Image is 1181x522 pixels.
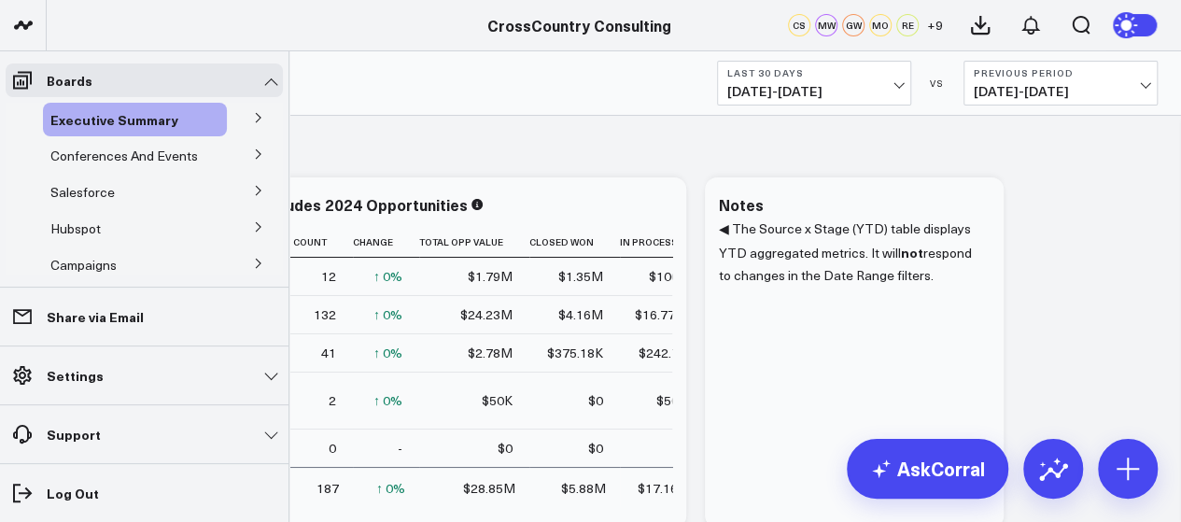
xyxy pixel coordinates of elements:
button: +9 [923,14,946,36]
th: Opp Count [271,227,353,258]
div: RE [896,14,919,36]
div: 2 [329,391,336,410]
b: Last 30 Days [727,67,901,78]
div: ↑ 0% [376,479,405,498]
th: In Process [620,227,704,258]
div: $17.16M [638,479,690,498]
div: 132 [314,305,336,324]
span: Conferences And Events [50,147,198,164]
a: Executive Summary [50,112,178,127]
div: $0 [588,391,603,410]
a: Salesforce [50,185,115,200]
div: $5.88M [561,479,606,498]
div: $2.78M [468,344,513,362]
a: CrossCountry Consulting [487,15,671,35]
div: $0 [498,439,513,458]
span: Executive Summary [50,110,178,129]
div: $4.16M [558,305,603,324]
span: [DATE] - [DATE] [974,84,1147,99]
div: $16.77M [635,305,687,324]
div: MW [815,14,837,36]
b: Previous Period [974,67,1147,78]
div: ↑ 0% [373,305,402,324]
div: $242.7K [639,344,687,362]
a: Campaigns [50,258,117,273]
div: $1.35M [558,267,603,286]
div: GW [842,14,865,36]
div: MO [869,14,892,36]
div: $100K [649,267,687,286]
div: - [398,439,402,458]
span: [DATE] - [DATE] [727,84,901,99]
div: 12 [321,267,336,286]
button: Last 30 Days[DATE]-[DATE] [717,61,911,106]
button: Previous Period[DATE]-[DATE] [963,61,1158,106]
div: $28.85M [463,479,515,498]
div: $375.18K [547,344,603,362]
p: Settings [47,368,104,383]
div: $50K [656,391,687,410]
div: ↑ 0% [373,344,402,362]
th: Total Opp Value [419,227,529,258]
span: Salesforce [50,183,115,201]
th: Change [353,227,419,258]
a: AskCorral [847,439,1008,499]
p: Share via Email [47,309,144,324]
div: $1.79M [468,267,513,286]
a: Log Out [6,476,283,510]
div: ↑ 0% [373,391,402,410]
div: 0 [329,439,336,458]
p: Boards [47,73,92,88]
div: ↑ 0% [373,267,402,286]
div: $24.23M [460,305,513,324]
div: CS [788,14,810,36]
b: not [901,243,923,261]
div: $0 [588,439,603,458]
div: 187 [316,479,339,498]
p: Support [47,427,101,442]
span: + 9 [927,19,943,32]
div: Notes [719,194,764,215]
div: $50K [482,391,513,410]
span: Hubspot [50,219,101,237]
div: VS [921,78,954,89]
div: ◀ The Source x Stage (YTD) table displays YTD aggregated metrics. It will respond to changes in t... [719,218,990,509]
span: Campaigns [50,256,117,274]
a: Conferences And Events [50,148,198,163]
a: Hubspot [50,221,101,236]
th: Closed Won [529,227,620,258]
p: Log Out [47,486,99,501]
div: 41 [321,344,336,362]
